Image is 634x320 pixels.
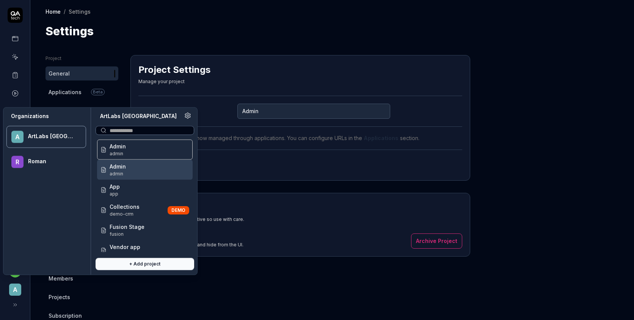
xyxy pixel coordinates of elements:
h2: Project Settings [138,63,210,77]
a: Applications [364,135,399,141]
a: Configs [46,104,118,118]
span: Project ID: 3Czu [110,191,120,197]
span: Project ID: DBSL [110,150,126,157]
div: Settings [69,8,91,15]
button: AArtLabs [GEOGRAPHIC_DATA] [6,126,86,148]
span: Members [49,274,73,282]
input: Project Name [237,104,390,119]
div: ArtLabs Europe [28,133,76,140]
span: App [110,183,120,191]
button: + Add project [96,258,194,270]
span: Applications [49,88,82,96]
div: / [64,8,66,15]
span: Admin [110,162,126,170]
button: Archive Project [411,233,462,249]
h1: Settings [46,23,94,40]
a: Home [46,8,61,15]
div: Suggestions [96,138,194,252]
div: ArtLabs [GEOGRAPHIC_DATA] [96,112,184,120]
button: A [3,277,27,297]
span: Subscription [49,312,82,320]
a: General [46,66,118,80]
a: Organization settings [184,112,191,121]
span: Project ID: ZAh6 [110,211,140,218]
div: Manage your project [138,78,210,85]
span: Beta [91,89,105,95]
a: ApplicationsBeta [46,85,118,99]
div: Roman [28,158,76,165]
span: Project ID: GYLU [110,251,140,258]
span: Configs [49,107,69,115]
span: Admin [110,142,126,150]
span: General [49,69,70,77]
a: Members [46,271,118,285]
span: Collections [110,203,140,211]
span: A [9,284,21,296]
span: A [11,131,24,143]
div: Project [46,55,118,62]
span: Project ID: ezmC [110,170,126,177]
div: Project URLs are now managed through applications. You can configure URLs in the section. [138,134,462,142]
span: Projects [49,293,70,301]
span: DEMO [168,206,189,214]
div: Organizations [6,112,86,120]
a: Projects [46,290,118,304]
span: Project ID: N147 [110,231,144,238]
span: R [11,156,24,168]
span: Vendor app [110,243,140,251]
button: RRoman [6,151,86,173]
span: Fusion Stage [110,223,144,231]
